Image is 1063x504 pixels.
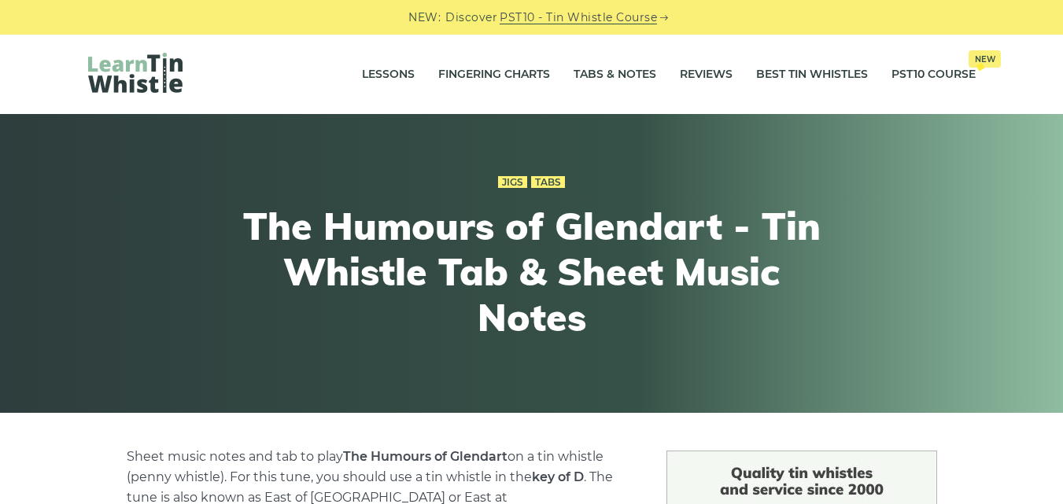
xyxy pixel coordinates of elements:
[362,55,415,94] a: Lessons
[574,55,656,94] a: Tabs & Notes
[498,176,527,189] a: Jigs
[438,55,550,94] a: Fingering Charts
[531,176,565,189] a: Tabs
[891,55,976,94] a: PST10 CourseNew
[969,50,1001,68] span: New
[242,204,821,340] h1: The Humours of Glendart - Tin Whistle Tab & Sheet Music Notes
[756,55,868,94] a: Best Tin Whistles
[532,469,584,484] strong: key of D
[88,53,183,93] img: LearnTinWhistle.com
[680,55,733,94] a: Reviews
[343,449,508,464] strong: The Humours of Glendart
